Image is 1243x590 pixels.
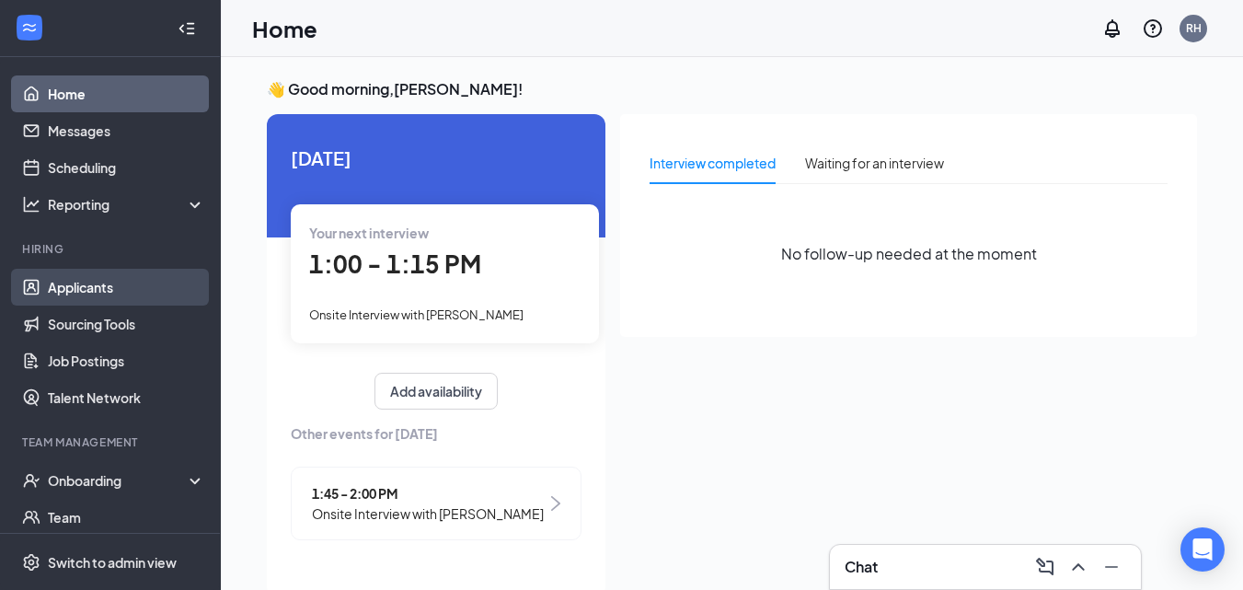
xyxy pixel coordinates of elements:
[22,241,201,257] div: Hiring
[1101,17,1123,40] svg: Notifications
[1097,552,1126,582] button: Minimize
[22,434,201,450] div: Team Management
[309,249,481,279] span: 1:00 - 1:15 PM
[1142,17,1164,40] svg: QuestionInfo
[48,269,205,306] a: Applicants
[1067,556,1089,578] svg: ChevronUp
[1100,556,1122,578] svg: Minimize
[178,19,196,38] svg: Collapse
[22,553,40,572] svg: Settings
[1034,556,1056,578] svg: ComposeMessage
[291,423,581,444] span: Other events for [DATE]
[48,195,206,214] div: Reporting
[1030,552,1060,582] button: ComposeMessage
[48,306,205,342] a: Sourcing Tools
[22,195,40,214] svg: Analysis
[312,483,544,503] span: 1:45 - 2:00 PM
[267,79,1197,99] h3: 👋 Good morning, [PERSON_NAME] !
[1186,20,1202,36] div: RH
[374,373,498,410] button: Add availability
[252,13,317,44] h1: Home
[1180,527,1225,572] div: Open Intercom Messenger
[805,153,944,173] div: Waiting for an interview
[781,242,1037,265] span: No follow-up needed at the moment
[48,149,205,186] a: Scheduling
[48,75,205,112] a: Home
[48,112,205,149] a: Messages
[309,307,524,322] span: Onsite Interview with [PERSON_NAME]
[845,557,878,577] h3: Chat
[1064,552,1093,582] button: ChevronUp
[48,342,205,379] a: Job Postings
[22,471,40,490] svg: UserCheck
[650,153,776,173] div: Interview completed
[48,553,177,572] div: Switch to admin view
[312,503,544,524] span: Onsite Interview with [PERSON_NAME]
[48,471,190,490] div: Onboarding
[309,225,429,241] span: Your next interview
[291,144,581,172] span: [DATE]
[20,18,39,37] svg: WorkstreamLogo
[48,499,205,536] a: Team
[48,379,205,416] a: Talent Network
